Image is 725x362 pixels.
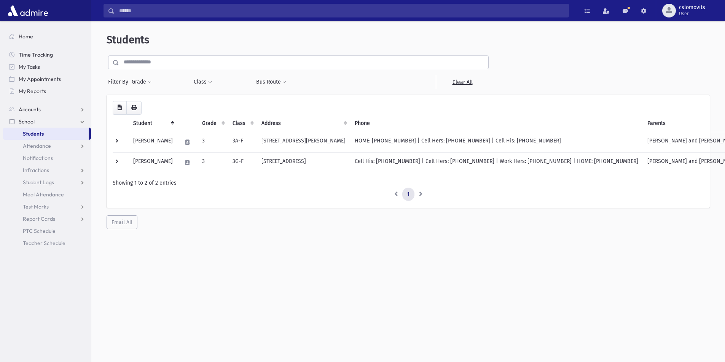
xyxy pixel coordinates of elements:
a: Home [3,30,91,43]
a: Report Cards [3,213,91,225]
th: Student: activate to sort column descending [129,115,177,132]
span: Report Cards [23,215,55,222]
td: [PERSON_NAME] [129,152,177,173]
th: Grade: activate to sort column ascending [198,115,228,132]
td: [PERSON_NAME] [129,132,177,152]
a: Meal Attendance [3,188,91,201]
a: Accounts [3,103,91,115]
a: Teacher Schedule [3,237,91,249]
th: Class: activate to sort column ascending [228,115,257,132]
button: Email All [107,215,137,229]
th: Address: activate to sort column ascending [257,115,350,132]
span: Home [19,33,33,40]
span: Student Logs [23,179,54,186]
td: [STREET_ADDRESS] [257,152,350,173]
a: Clear All [436,75,489,89]
div: Showing 1 to 2 of 2 entries [113,179,704,187]
a: Infractions [3,164,91,176]
span: Filter By [108,78,131,86]
a: Attendance [3,140,91,152]
td: HOME: [PHONE_NUMBER] | Cell Hers: [PHONE_NUMBER] | Cell His: [PHONE_NUMBER] [350,132,643,152]
span: Meal Attendance [23,191,64,198]
a: Test Marks [3,201,91,213]
span: Accounts [19,106,41,113]
button: Bus Route [256,75,287,89]
a: School [3,115,91,128]
span: Teacher Schedule [23,240,65,247]
span: School [19,118,35,125]
span: cslomovits [679,5,705,11]
a: My Appointments [3,73,91,85]
a: Students [3,128,89,140]
a: Student Logs [3,176,91,188]
td: 3A-F [228,132,257,152]
span: Students [23,130,44,137]
button: Print [126,101,142,115]
span: Attendance [23,142,51,149]
button: CSV [113,101,127,115]
button: Grade [131,75,152,89]
a: Notifications [3,152,91,164]
span: Test Marks [23,203,49,210]
a: My Reports [3,85,91,97]
span: My Tasks [19,63,40,70]
td: Cell His: [PHONE_NUMBER] | Cell Hers: [PHONE_NUMBER] | Work Hers: [PHONE_NUMBER] | HOME: [PHONE_N... [350,152,643,173]
th: Phone [350,115,643,132]
span: PTC Schedule [23,228,56,234]
td: 3 [198,152,228,173]
button: Class [193,75,212,89]
span: Notifications [23,155,53,161]
span: User [679,11,705,17]
input: Search [115,4,569,17]
a: 1 [402,188,414,201]
a: PTC Schedule [3,225,91,237]
a: Time Tracking [3,49,91,61]
span: Students [107,33,149,46]
td: 3G-F [228,152,257,173]
span: Infractions [23,167,49,174]
td: 3 [198,132,228,152]
img: AdmirePro [6,3,50,18]
span: My Appointments [19,76,61,82]
span: Time Tracking [19,51,53,58]
td: [STREET_ADDRESS][PERSON_NAME] [257,132,350,152]
a: My Tasks [3,61,91,73]
span: My Reports [19,88,46,95]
